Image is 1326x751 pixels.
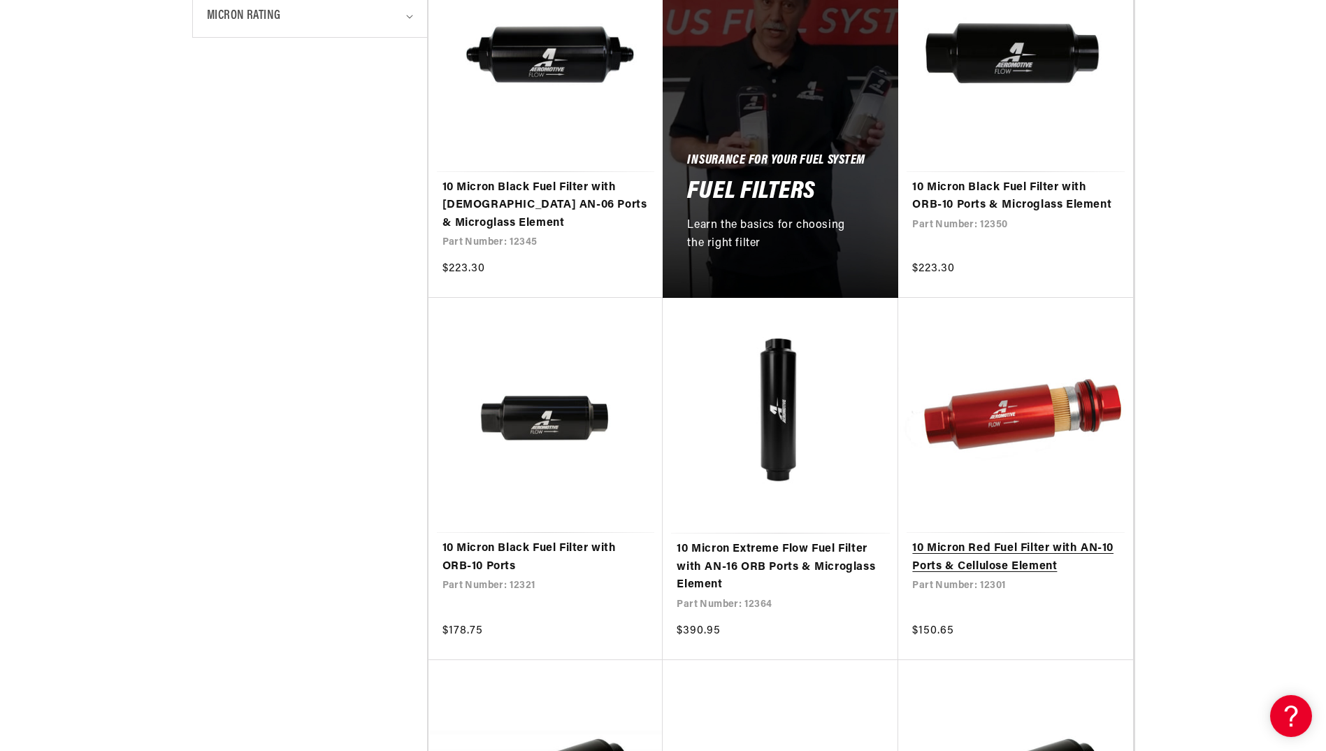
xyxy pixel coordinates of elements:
a: 10 Micron Black Fuel Filter with ORB-10 Ports & Microglass Element [912,179,1119,215]
p: Learn the basics for choosing the right filter [687,217,858,252]
a: 10 Micron Extreme Flow Fuel Filter with AN-16 ORB Ports & Microglass Element [677,541,884,594]
a: 10 Micron Black Fuel Filter with [DEMOGRAPHIC_DATA] AN-06 Ports & Microglass Element [442,179,649,233]
span: Micron Rating [207,6,281,27]
h5: Insurance For Your Fuel System [687,156,865,167]
a: 10 Micron Black Fuel Filter with ORB-10 Ports [442,540,649,575]
a: 10 Micron Red Fuel Filter with AN-10 Ports & Cellulose Element [912,540,1119,575]
h2: Fuel Filters [687,181,816,203]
